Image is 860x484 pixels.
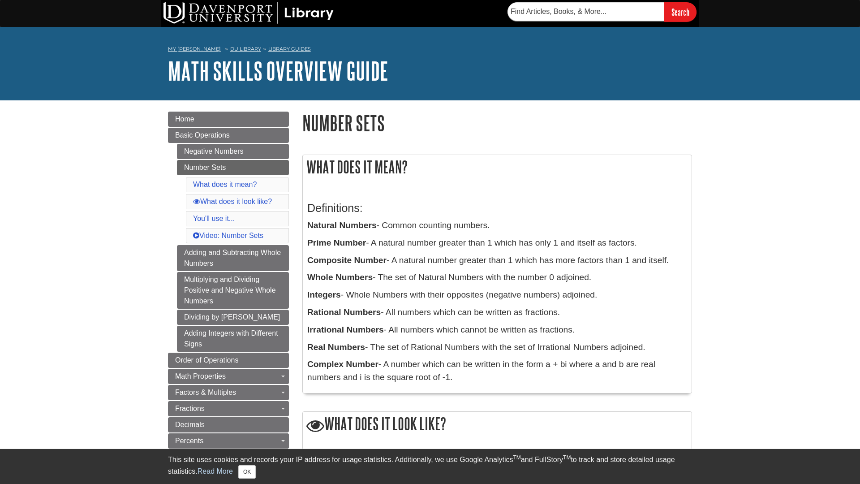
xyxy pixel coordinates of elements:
[175,405,205,412] span: Fractions
[307,358,687,384] p: - A number which can be written in the form a + bi where a and b are real numbers and i is the sq...
[175,115,194,123] span: Home
[307,219,687,232] p: - Common counting numbers.
[307,342,365,352] b: Real Numbers
[168,57,388,85] a: Math Skills Overview Guide
[307,237,687,250] p: - A natural number greater than 1 which has only 1 and itself as factors.
[307,255,387,265] b: Composite Number
[175,372,226,380] span: Math Properties
[307,254,687,267] p: - A natural number greater than 1 which has more factors than 1 and itself.
[175,437,203,445] span: Percents
[230,46,261,52] a: DU Library
[302,112,692,134] h1: Number Sets
[307,220,377,230] b: Natural Numbers
[168,433,289,449] a: Percents
[168,401,289,416] a: Fractions
[193,198,272,205] a: What does it look like?
[307,306,687,319] p: - All numbers which can be written as fractions.
[307,290,341,299] b: Integers
[307,341,687,354] p: - The set of Rational Numbers with the set of Irrational Numbers adjoined.
[303,412,692,437] h2: What does it look like?
[307,272,373,282] b: Whole Numbers
[193,232,263,239] a: Video: Number Sets
[307,325,384,334] b: Irrational Numbers
[168,128,289,143] a: Basic Operations
[513,454,520,461] sup: TM
[193,181,257,188] a: What does it mean?
[177,272,289,309] a: Multiplying and Dividing Positive and Negative Whole Numbers
[307,324,687,337] p: - All numbers which cannot be written as fractions.
[307,307,381,317] b: Rational Numbers
[168,112,289,127] a: Home
[268,46,311,52] a: Library Guides
[163,2,334,24] img: DU Library
[307,202,687,215] h3: Definitions:
[563,454,571,461] sup: TM
[307,271,687,284] p: - The set of Natural Numbers with the number 0 adjoined.
[168,369,289,384] a: Math Properties
[307,238,366,247] b: Prime Number
[177,310,289,325] a: Dividing by [PERSON_NAME]
[507,2,697,22] form: Searches DU Library's articles, books, and more
[168,454,692,479] div: This site uses cookies and records your IP address for usage statistics. Additionally, we use Goo...
[507,2,664,21] input: Find Articles, Books, & More...
[168,45,221,53] a: My [PERSON_NAME]
[175,421,205,428] span: Decimals
[303,155,692,179] h2: What does it mean?
[177,326,289,352] a: Adding Integers with Different Signs
[168,417,289,432] a: Decimals
[198,467,233,475] a: Read More
[307,289,687,302] p: - Whole Numbers with their opposites (negative numbers) adjoined.
[175,356,238,364] span: Order of Operations
[307,359,378,369] b: Complex Number
[168,43,692,57] nav: breadcrumb
[175,131,230,139] span: Basic Operations
[238,465,256,479] button: Close
[177,144,289,159] a: Negative Numbers
[193,215,235,222] a: You'll use it...
[168,385,289,400] a: Factors & Multiples
[175,389,236,396] span: Factors & Multiples
[168,353,289,368] a: Order of Operations
[177,245,289,271] a: Adding and Subtracting Whole Numbers
[664,2,697,22] input: Search
[177,160,289,175] a: Number Sets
